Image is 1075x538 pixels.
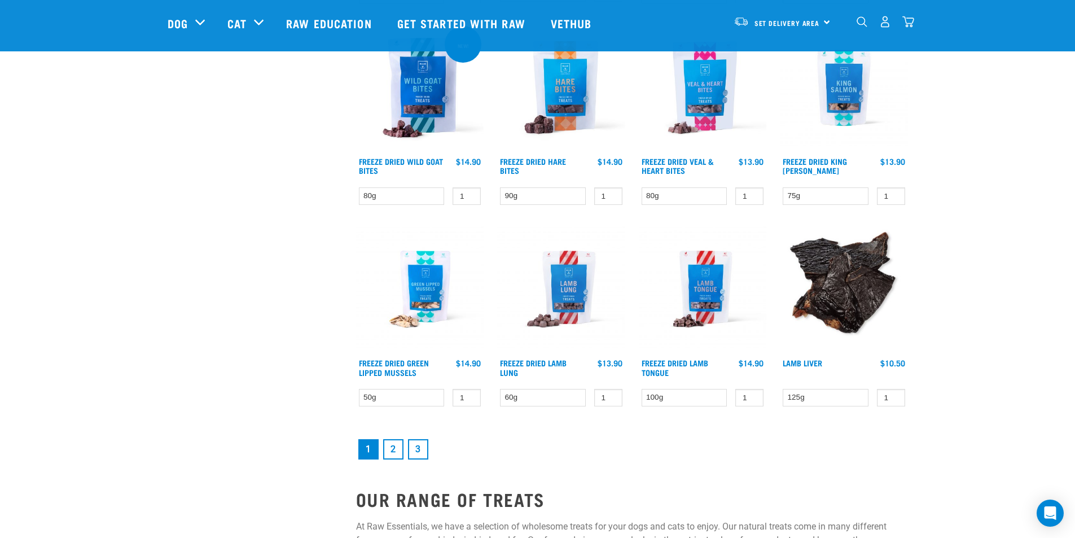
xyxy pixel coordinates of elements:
[639,225,767,353] img: RE Product Shoot 2023 Nov8575
[356,225,484,353] img: RE Product Shoot 2023 Nov8551
[408,439,428,460] a: Goto page 3
[168,15,188,32] a: Dog
[1037,500,1064,527] div: Open Intercom Messenger
[880,157,905,166] div: $13.90
[877,389,905,406] input: 1
[359,159,443,172] a: Freeze Dried Wild Goat Bites
[783,159,847,172] a: Freeze Dried King [PERSON_NAME]
[902,16,914,28] img: home-icon@2x.png
[356,489,908,509] h2: OUR RANGE OF TREATS
[598,157,622,166] div: $14.90
[739,358,764,368] div: $14.90
[456,358,481,368] div: $14.90
[857,16,867,27] img: home-icon-1@2x.png
[735,389,764,406] input: 1
[359,361,429,374] a: Freeze Dried Green Lipped Mussels
[356,437,908,462] nav: pagination
[356,24,484,152] img: Raw Essentials Freeze Dried Wild Goat Bites PetTreats Product Shot
[877,187,905,205] input: 1
[594,187,622,205] input: 1
[497,24,625,152] img: Raw Essentials Freeze Dried Hare Bites
[734,16,749,27] img: van-moving.png
[539,1,606,46] a: Vethub
[453,187,481,205] input: 1
[453,389,481,406] input: 1
[275,1,385,46] a: Raw Education
[880,358,905,368] div: $10.50
[780,24,908,152] img: RE Product Shoot 2023 Nov8584
[879,16,891,28] img: user.png
[456,157,481,166] div: $14.90
[383,439,403,460] a: Goto page 2
[754,21,820,25] span: Set Delivery Area
[598,358,622,368] div: $13.90
[783,361,822,365] a: Lamb Liver
[358,439,379,460] a: Page 1
[227,15,247,32] a: Cat
[500,361,567,374] a: Freeze Dried Lamb Lung
[594,389,622,406] input: 1
[497,225,625,353] img: RE Product Shoot 2023 Nov8571
[642,159,714,172] a: Freeze Dried Veal & Heart Bites
[739,157,764,166] div: $13.90
[386,1,539,46] a: Get started with Raw
[639,24,767,152] img: Raw Essentials Freeze Dried Veal & Heart Bites Treats
[500,159,566,172] a: Freeze Dried Hare Bites
[735,187,764,205] input: 1
[780,225,908,353] img: Beef Liver and Lamb Liver Treats
[642,361,708,374] a: Freeze Dried Lamb Tongue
